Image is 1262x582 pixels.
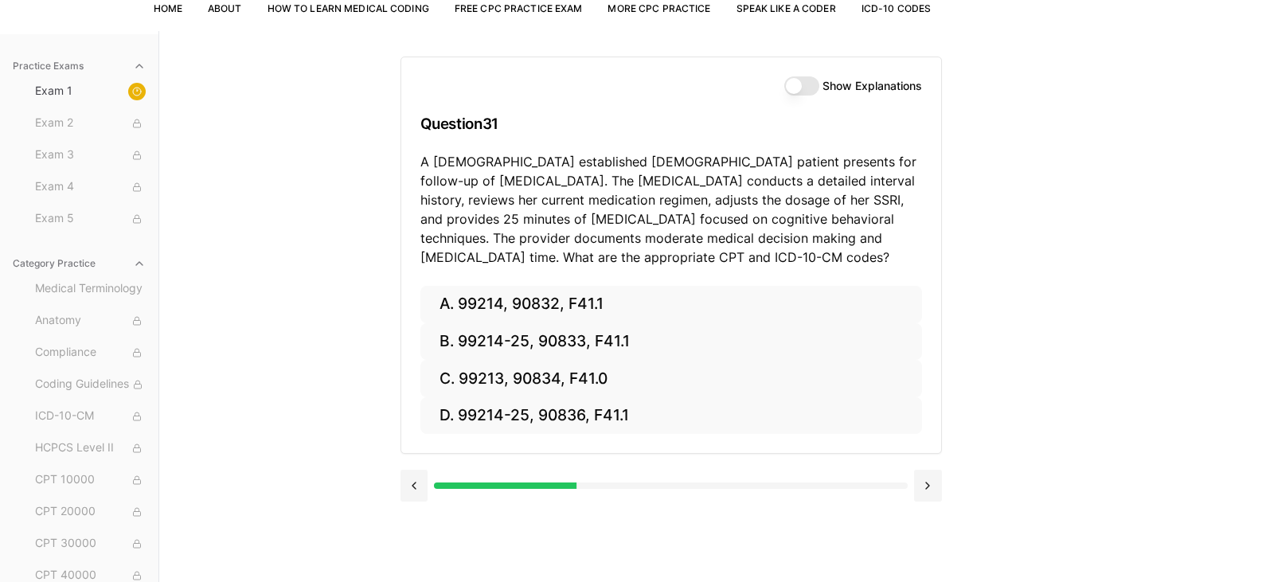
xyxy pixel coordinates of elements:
button: Coding Guidelines [29,372,152,397]
span: CPT 10000 [35,471,146,489]
a: ICD-10 Codes [862,2,931,14]
span: Anatomy [35,312,146,330]
button: Exam 1 [29,79,152,104]
a: More CPC Practice [608,2,710,14]
span: Medical Terminology [35,280,146,298]
span: CPT 30000 [35,535,146,553]
button: C. 99213, 90834, F41.0 [420,360,922,397]
a: Free CPC Practice Exam [455,2,583,14]
button: Anatomy [29,308,152,334]
label: Show Explanations [822,80,922,92]
button: Exam 3 [29,143,152,168]
a: About [208,2,242,14]
span: Exam 3 [35,146,146,164]
span: Exam 4 [35,178,146,196]
button: Category Practice [6,251,152,276]
button: CPT 20000 [29,499,152,525]
button: Exam 5 [29,206,152,232]
button: Medical Terminology [29,276,152,302]
span: Compliance [35,344,146,361]
button: A. 99214, 90832, F41.1 [420,286,922,323]
button: Compliance [29,340,152,365]
a: Speak Like a Coder [736,2,836,14]
span: ICD-10-CM [35,408,146,425]
span: HCPCS Level II [35,439,146,457]
a: Home [154,2,182,14]
button: B. 99214-25, 90833, F41.1 [420,323,922,361]
span: Exam 2 [35,115,146,132]
button: Practice Exams [6,53,152,79]
button: Exam 2 [29,111,152,136]
span: CPT 20000 [35,503,146,521]
span: Exam 5 [35,210,146,228]
p: A [DEMOGRAPHIC_DATA] established [DEMOGRAPHIC_DATA] patient presents for follow-up of [MEDICAL_DA... [420,152,922,267]
button: Exam 4 [29,174,152,200]
span: Coding Guidelines [35,376,146,393]
button: D. 99214-25, 90836, F41.1 [420,397,922,435]
span: Exam 1 [35,83,146,100]
a: How to Learn Medical Coding [268,2,429,14]
button: CPT 30000 [29,531,152,557]
button: CPT 10000 [29,467,152,493]
button: HCPCS Level II [29,436,152,461]
button: ICD-10-CM [29,404,152,429]
h3: Question 31 [420,100,922,147]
